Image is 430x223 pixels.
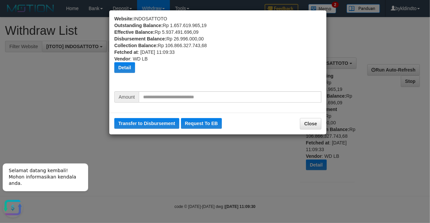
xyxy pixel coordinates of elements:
[114,49,138,55] b: Fetched at
[114,118,179,129] button: Transfer to Disbursement
[300,118,321,129] button: Close
[114,91,139,103] span: Amount
[114,36,167,41] b: Disbursement Balance:
[181,118,222,129] button: Request To EB
[114,23,163,28] b: Outstanding Balance:
[3,40,23,60] button: Open LiveChat chat widget
[114,56,130,62] b: Vendor
[114,62,135,73] button: Detail
[114,16,134,21] b: Website:
[114,29,155,35] b: Effective Balance:
[114,15,321,91] div: INDOSATTOTO Rp 1.657.619.965,19 Rp 5.937.491.696,09 Rp 26.996.000,00 Rp 106.866.327.743,68 : [DAT...
[114,43,158,48] b: Collection Balance:
[9,10,76,28] span: Selamat datang kembali! Mohon informasikan kendala anda.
